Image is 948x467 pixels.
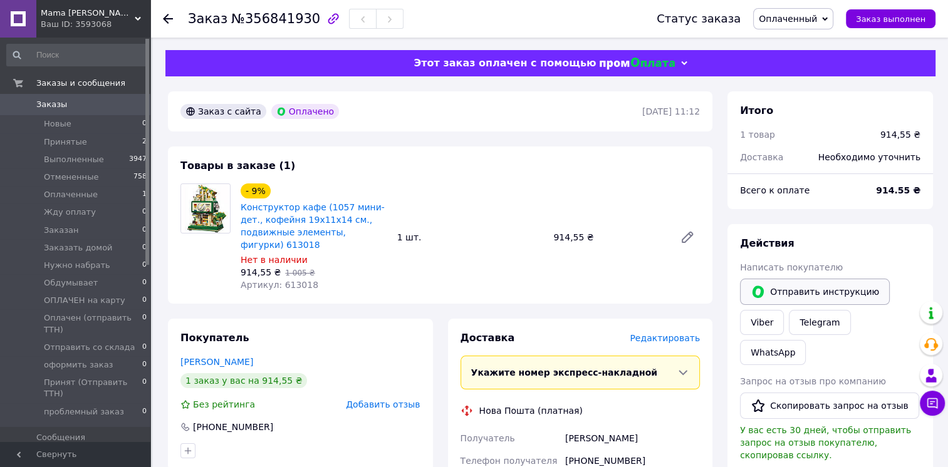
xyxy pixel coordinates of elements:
[142,342,147,353] span: 0
[563,427,702,449] div: [PERSON_NAME]
[414,57,596,69] span: Этот заказ оплачен с помощью
[142,136,147,148] span: 2
[133,172,147,183] span: 758
[142,225,147,236] span: 0
[856,14,925,24] span: Заказ выполнен
[193,399,255,409] span: Без рейтинга
[142,118,147,130] span: 0
[142,260,147,271] span: 0
[241,267,281,277] span: 914,55 ₴
[476,404,586,417] div: Нова Пошта (платная)
[740,340,806,365] a: WhatsApp
[740,185,810,195] span: Всего к оплате
[740,393,919,419] button: Скопировать запрос на отзыв
[346,399,420,409] span: Добавить отзыв
[600,58,675,69] img: evopay logo
[44,225,79,236] span: Заказан
[142,207,147,218] span: 0
[181,184,230,233] img: Конструктор кафе (1057 мини-дет., кофейня 19х11х14 см., подвижные элементы, фигурки) 613018
[846,9,935,28] button: Заказ выполнен
[241,280,318,290] span: Артикул: 613018
[44,312,142,335] span: Оплачен (отправить ТТН)
[44,260,110,271] span: Нужно набрать
[44,377,142,399] span: Принят (Отправить ТТН)
[880,128,920,141] div: 914,55 ₴
[142,359,147,371] span: 0
[461,433,515,443] span: Получатель
[471,367,658,377] span: Укажите номер экспресс-накладной
[740,262,843,272] span: Написать покупателю
[740,237,794,249] span: Действия
[44,172,98,183] span: Отмененные
[392,228,549,246] div: 1 шт.
[44,154,104,165] span: Выполненные
[740,425,911,460] span: У вас есть 30 дней, чтобы отправить запрос на отзыв покупателю, скопировав ссылку.
[44,189,98,200] span: Оплаченные
[180,160,295,172] span: Товары в заказе (1)
[630,333,700,343] span: Редактировать
[36,78,125,89] span: Заказы и сообщения
[789,310,850,335] a: Telegram
[44,359,113,371] span: оформить заказ
[188,11,227,26] span: Заказ
[241,255,308,265] span: Нет в наличии
[44,118,71,130] span: Новые
[740,376,886,386] span: Запрос на отзыв про компанию
[675,225,700,250] a: Редактировать
[142,242,147,254] span: 0
[740,152,783,162] span: Доставка
[142,312,147,335] span: 0
[192,421,274,433] div: [PHONE_NUMBER]
[41,8,135,19] span: Mama Lama
[285,269,315,277] span: 1 005 ₴
[44,242,113,254] span: Заказать домой
[271,104,339,119] div: Оплачено
[36,99,67,110] span: Заказы
[142,406,147,418] span: 0
[740,105,773,116] span: Итого
[740,310,784,335] a: Viber
[41,19,150,30] div: Ваш ID: 3593068
[44,277,98,289] span: Обдумывает
[461,332,515,344] span: Доставка
[142,377,147,399] span: 0
[44,406,124,418] span: проблемный заказ
[180,373,307,388] div: 1 заказ у вас на 914,55 ₴
[163,13,173,25] div: Вернуться назад
[740,130,775,140] span: 1 товар
[180,332,249,344] span: Покупатель
[44,136,87,148] span: Принятые
[44,207,96,218] span: Жду оплату
[142,295,147,306] span: 0
[241,183,271,198] div: - 9%
[241,202,385,250] a: Конструктор кафе (1057 мини-дет., кофейня 19х11х14 см., подвижные элементы, фигурки) 613018
[461,456,558,466] span: Телефон получателя
[231,11,320,26] span: №356841930
[811,143,928,171] div: Необходимо уточнить
[44,342,135,353] span: Отправить со склада
[548,228,670,246] div: 914,55 ₴
[129,154,147,165] span: 3947
[642,106,700,116] time: [DATE] 11:12
[740,279,890,305] button: Отправить инструкцию
[657,13,741,25] div: Статус заказа
[142,277,147,289] span: 0
[36,432,85,443] span: Сообщения
[180,104,266,119] div: Заказ с сайта
[759,14,817,24] span: Оплаченный
[876,185,920,195] b: 914.55 ₴
[920,391,945,416] button: Чат с покупателем
[44,295,125,306] span: ОПЛАЧЕН на карту
[142,189,147,200] span: 1
[6,44,148,66] input: Поиск
[180,357,253,367] a: [PERSON_NAME]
